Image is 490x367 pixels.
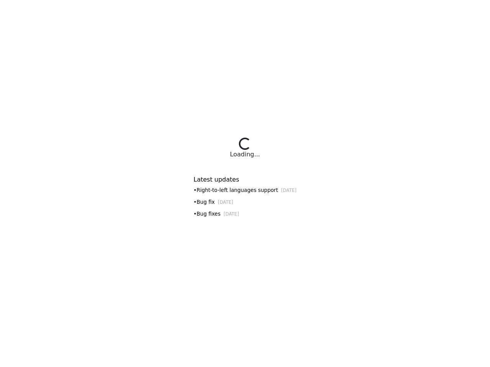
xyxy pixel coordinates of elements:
[194,176,297,183] h6: Latest updates
[218,200,233,205] small: [DATE]
[194,198,297,206] div: • Bug fix
[194,186,297,194] div: • Right-to-left languages support
[281,188,296,193] small: [DATE]
[230,150,260,159] div: Loading...
[194,210,297,218] div: • Bug fixes
[224,211,239,217] small: [DATE]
